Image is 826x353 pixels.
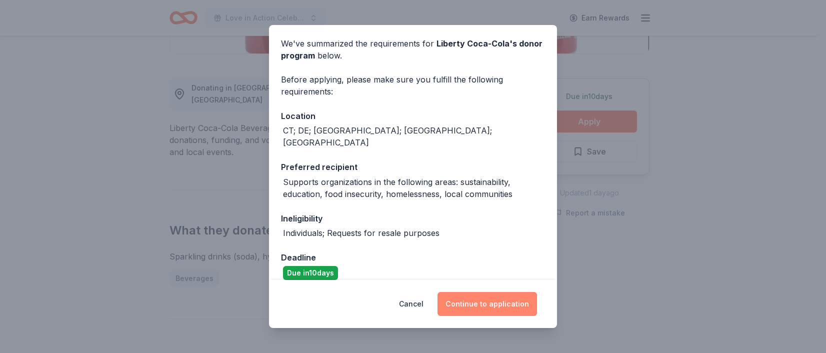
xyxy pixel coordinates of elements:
div: Preferred recipient [281,160,545,173]
button: Cancel [399,292,423,316]
div: We've summarized the requirements for below. [281,37,545,61]
div: Before applying, please make sure you fulfill the following requirements: [281,73,545,97]
div: Ineligibility [281,212,545,225]
div: Location [281,109,545,122]
div: CT; DE; [GEOGRAPHIC_DATA]; [GEOGRAPHIC_DATA]; [GEOGRAPHIC_DATA] [283,124,545,148]
div: Individuals; Requests for resale purposes [283,227,439,239]
div: Deadline [281,251,545,264]
div: Due in 10 days [283,266,338,280]
button: Continue to application [437,292,537,316]
div: Supports organizations in the following areas: sustainability, education, food insecurity, homele... [283,176,545,200]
